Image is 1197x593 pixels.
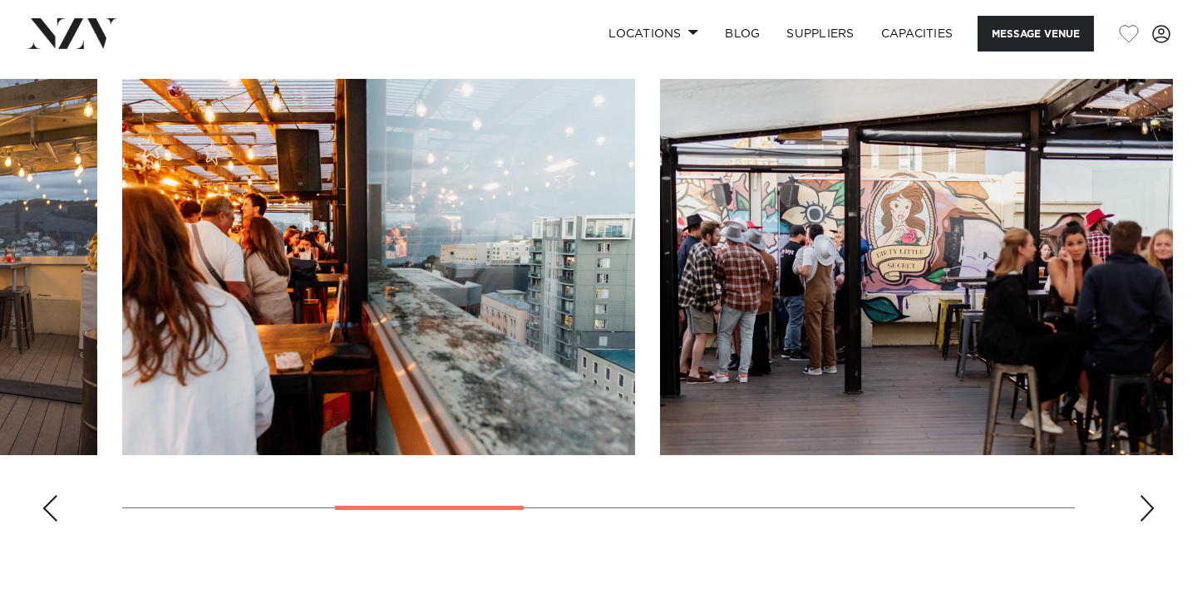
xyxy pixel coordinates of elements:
a: Locations [595,16,712,51]
a: BLOG [712,16,773,51]
swiper-slide: 4 / 9 [660,79,1173,455]
button: Message Venue [978,16,1094,51]
img: nzv-logo.png [27,18,117,48]
a: Capacities [868,16,967,51]
swiper-slide: 3 / 9 [122,79,635,455]
a: SUPPLIERS [773,16,867,51]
